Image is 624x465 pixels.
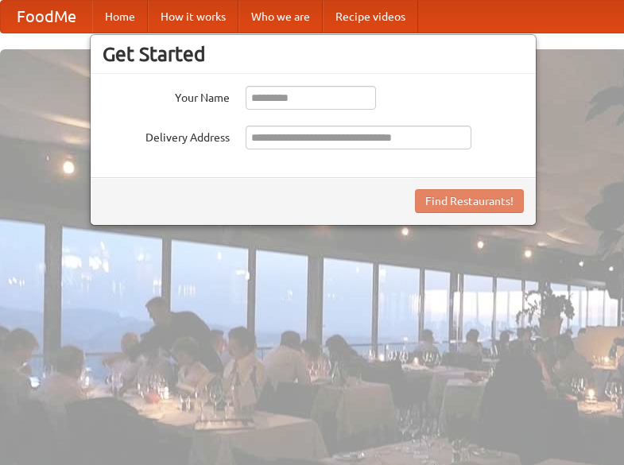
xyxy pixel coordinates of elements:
[103,126,230,145] label: Delivery Address
[148,1,238,33] a: How it works
[103,86,230,106] label: Your Name
[103,42,524,66] h3: Get Started
[92,1,148,33] a: Home
[1,1,92,33] a: FoodMe
[323,1,418,33] a: Recipe videos
[238,1,323,33] a: Who we are
[415,189,524,213] button: Find Restaurants!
